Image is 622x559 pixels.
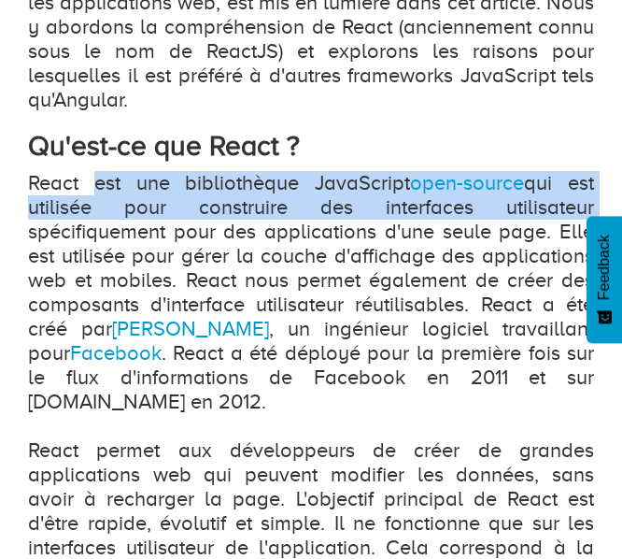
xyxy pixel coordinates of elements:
a: [PERSON_NAME] [112,317,269,340]
span: Feedback [596,235,613,300]
a: Facebook [70,341,162,365]
a: open-source [410,171,524,194]
button: Feedback - Afficher l’enquête [587,216,622,343]
strong: Qu'est-ce que React ? [28,130,300,162]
